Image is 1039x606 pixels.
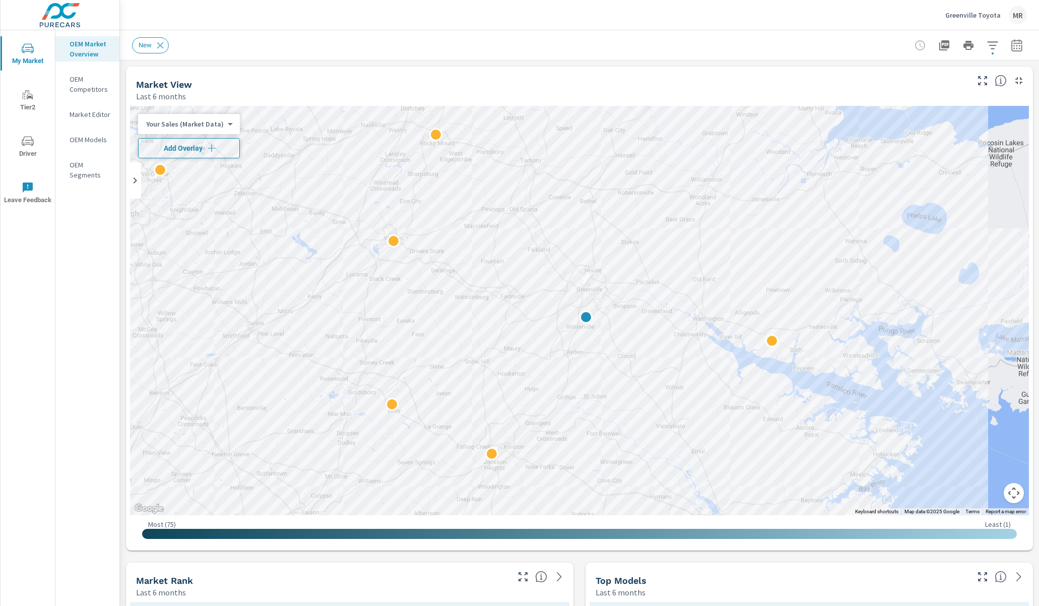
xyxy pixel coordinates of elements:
div: nav menu [1,30,55,216]
p: Last 6 months [596,586,645,598]
p: Last 6 months [136,90,186,102]
a: See more details in report [551,569,567,585]
button: Keyboard shortcuts [855,508,898,515]
button: Minimize Widget [1011,73,1027,89]
div: MR [1009,6,1027,24]
button: Make Fullscreen [975,569,991,585]
span: Driver [4,135,52,160]
span: New [133,41,158,49]
button: Add Overlay [138,138,240,158]
h5: Market View [136,79,192,90]
button: Select Date Range [1007,35,1027,55]
div: OEM Market Overview [55,36,119,62]
a: Terms (opens in new tab) [965,509,980,514]
a: Open this area in Google Maps (opens a new window) [133,502,166,515]
span: Market Rank shows you how you rank, in terms of sales, to other dealerships in your market. “Mark... [535,571,547,583]
button: Apply Filters [983,35,1003,55]
button: Print Report [958,35,979,55]
p: OEM Models [70,135,111,145]
button: Make Fullscreen [515,569,531,585]
span: Map data ©2025 Google [904,509,959,514]
div: Your Sales (Market Data) [138,119,232,129]
h5: Market Rank [136,575,193,586]
p: OEM Segments [70,160,111,180]
button: "Export Report to PDF" [934,35,954,55]
p: OEM Market Overview [70,39,111,59]
div: OEM Models [55,132,119,147]
p: Last 6 months [136,586,186,598]
span: Leave Feedback [4,181,52,206]
button: Map camera controls [1004,483,1024,503]
a: See more details in report [1011,569,1027,585]
p: Most ( 75 ) [148,520,176,529]
div: New [132,37,169,53]
p: Your Sales (Market Data) [146,119,224,129]
span: Add Overlay [143,143,235,153]
button: Make Fullscreen [975,73,991,89]
a: Report a map error [986,509,1026,514]
p: Greenville Toyota [945,11,1001,20]
div: OEM Segments [55,157,119,183]
div: Market Editor [55,107,119,122]
div: OEM Competitors [55,72,119,97]
img: Google [133,502,166,515]
span: Find the biggest opportunities in your market for your inventory. Understand by postal code where... [995,75,1007,87]
span: Tier2 [4,89,52,113]
span: Find the biggest opportunities within your model lineup nationwide. [Source: Market registration ... [995,571,1007,583]
span: My Market [4,42,52,67]
h5: Top Models [596,575,646,586]
p: OEM Competitors [70,74,111,94]
p: Market Editor [70,109,111,119]
p: Least ( 1 ) [985,520,1011,529]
